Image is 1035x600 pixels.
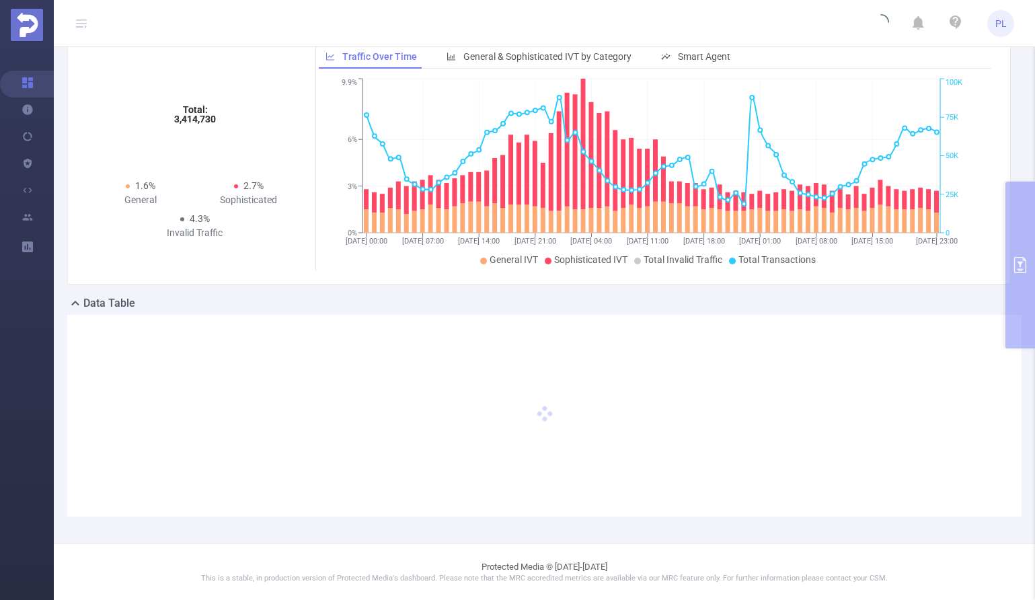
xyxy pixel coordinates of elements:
tspan: [DATE] 01:00 [739,237,781,246]
tspan: 0% [348,229,357,237]
i: icon: line-chart [325,52,335,61]
tspan: 75K [946,113,958,122]
tspan: [DATE] 23:00 [916,237,958,246]
span: General & Sophisticated IVT by Category [463,51,631,62]
tspan: [DATE] 08:00 [796,237,837,246]
tspan: 3,414,730 [174,114,216,124]
tspan: 50K [946,152,958,161]
span: 1.6% [135,180,155,191]
span: 2.7% [243,180,264,191]
tspan: [DATE] 04:00 [571,237,613,246]
div: Sophisticated [195,193,303,207]
span: General IVT [490,254,538,265]
span: Sophisticated IVT [554,254,627,265]
span: Total Transactions [738,254,816,265]
i: icon: bar-chart [447,52,456,61]
tspan: 3% [348,182,357,191]
p: This is a stable, in production version of Protected Media's dashboard. Please note that the MRC ... [87,573,1001,585]
span: Traffic Over Time [342,51,417,62]
span: 4.3% [190,213,210,224]
tspan: [DATE] 15:00 [852,237,894,246]
tspan: 100K [946,79,962,87]
tspan: [DATE] 00:00 [346,237,387,246]
tspan: 0 [946,229,950,237]
tspan: Total: [182,104,207,115]
tspan: [DATE] 21:00 [514,237,556,246]
tspan: 9.9% [342,79,357,87]
img: Protected Media [11,9,43,41]
tspan: [DATE] 11:00 [627,237,668,246]
span: PL [995,10,1007,37]
tspan: [DATE] 18:00 [683,237,725,246]
h2: Data Table [83,295,135,311]
tspan: 25K [946,190,958,199]
tspan: [DATE] 14:00 [458,237,500,246]
tspan: 6% [348,135,357,144]
i: icon: loading [873,14,889,33]
tspan: [DATE] 07:00 [402,237,444,246]
div: General [87,193,195,207]
div: Invalid Traffic [141,226,249,240]
span: Total Invalid Traffic [644,254,722,265]
span: Smart Agent [678,51,730,62]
